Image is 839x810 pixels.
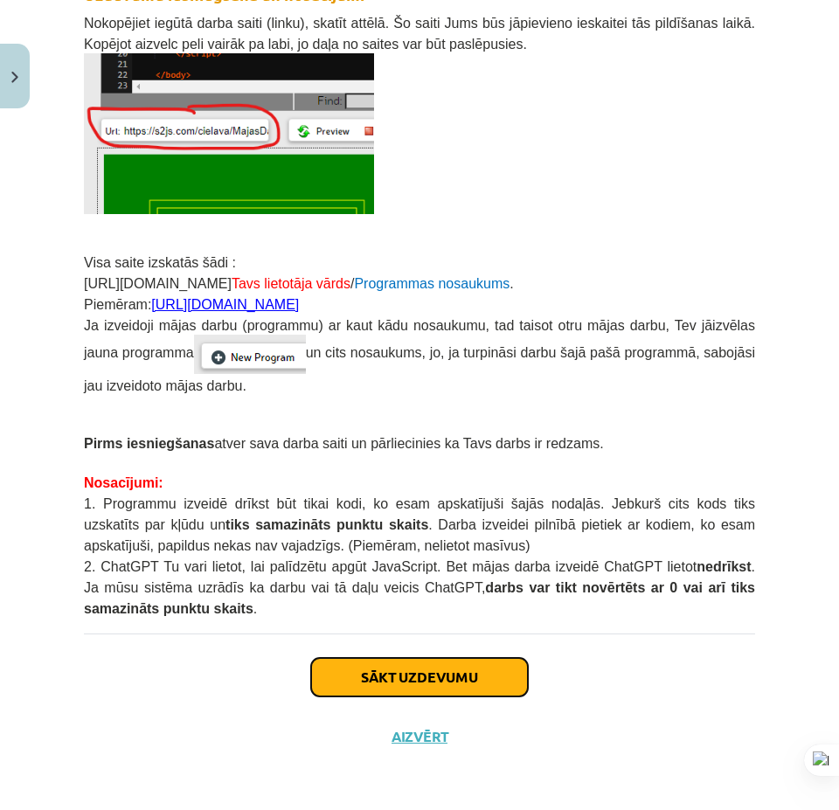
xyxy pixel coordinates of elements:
[84,255,236,270] span: Visa saite izskatās šādi :
[225,517,428,532] b: tiks samazināts punktu skaits
[194,335,306,374] img: E5SmAQcgBGNEsD2CFCYDZ2f8FKhSKy9FBhHeghQBYDiAIgP1fIMsF2Pf5mBCYjRVWzwqDIAZ2nIj2iWsE0DwKCCIQogGzCfVC...
[84,580,755,616] b: darbs var tikt novērtēts ar 0 vai arī tiks samazināts punktu skaits
[11,72,18,83] img: icon-close-lesson-0947bae3869378f0d4975bcd49f059093ad1ed9edebbc8119c70593378902aed.svg
[84,496,755,553] span: 1. Programmu izveidē drīkst būt tikai kodi, ko esam apskatījuši šajās nodaļās. Jebkurš cits kods ...
[84,559,755,616] span: 2. ChatGPT Tu vari lietot, lai palīdzētu apgūt JavaScript. Bet mājas darba izveidē ChatGPT lietot...
[84,16,755,52] span: Nokopējiet iegūtā darba saiti (linku), skatīt attēlā. Šo saiti Jums būs jāpievieno ieskaitei tās ...
[354,276,510,291] span: Programmas nosaukums
[84,475,163,490] span: Nosacījumi:
[697,559,751,574] b: nedrīkst
[84,297,299,312] span: Piemēram:
[84,276,514,291] span: [URL][DOMAIN_NAME] / .
[84,53,374,214] img: Attēls, kurā ir teksts, ekrānuzņēmums, displejs, programmatūra Apraksts ģenerēts automātiski
[232,276,350,291] span: Tavs lietotāja vārds
[84,318,755,393] span: Ja izveidoji mājas darbu (programmu) ar kaut kādu nosaukumu, tad taisot otru mājas darbu, Tev jāi...
[386,728,453,745] button: Aizvērt
[151,297,299,312] a: [URL][DOMAIN_NAME]
[311,658,528,696] button: Sākt uzdevumu
[214,436,603,451] span: atver sava darba saiti un pārliecinies ka Tavs darbs ir redzams.
[84,436,214,451] span: Pirms iesniegšanas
